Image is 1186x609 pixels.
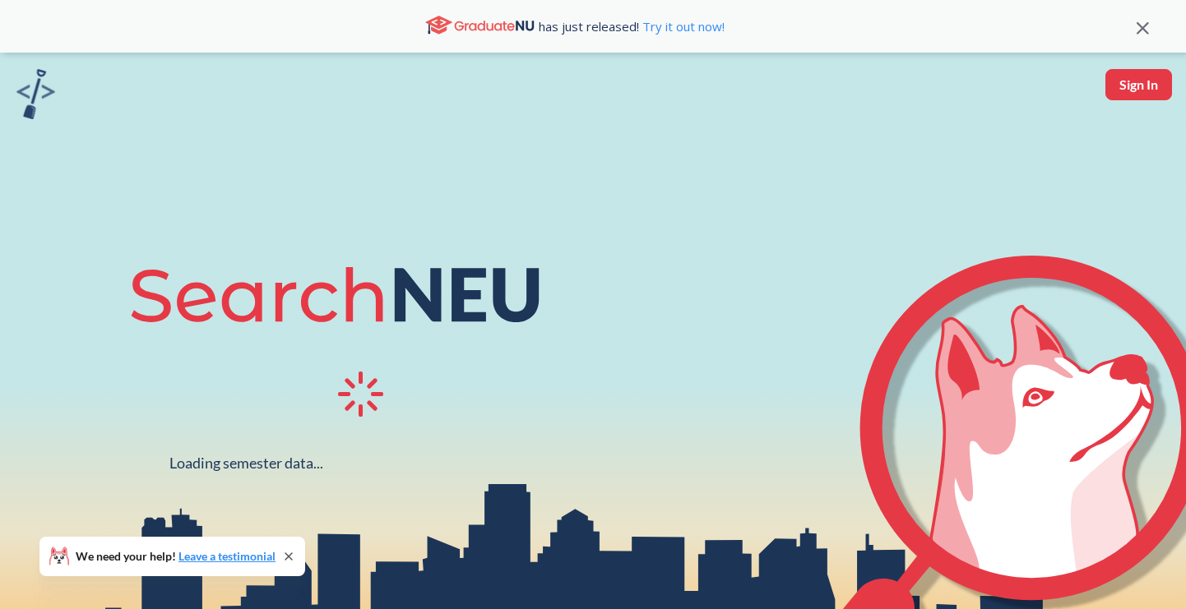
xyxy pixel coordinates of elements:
span: has just released! [539,17,725,35]
a: Leave a testimonial [178,549,276,563]
a: sandbox logo [16,69,55,124]
span: We need your help! [76,551,276,562]
div: Loading semester data... [169,454,323,473]
a: Try it out now! [639,18,725,35]
button: Sign In [1105,69,1172,100]
img: sandbox logo [16,69,55,119]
